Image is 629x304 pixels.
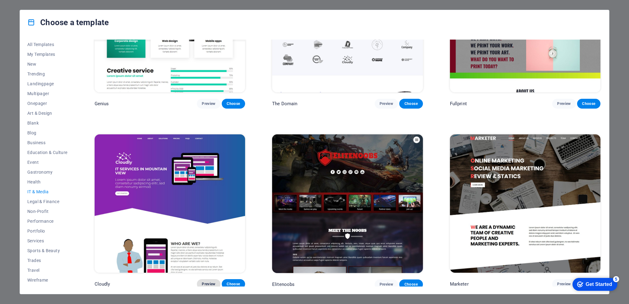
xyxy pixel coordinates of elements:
button: Choose [399,99,423,109]
button: Preview [552,99,576,109]
button: Preview [552,279,576,289]
span: All Templates [27,42,68,47]
div: 5 [45,1,52,7]
span: Choose [582,101,596,106]
button: Services [27,236,68,246]
button: Onepager [27,98,68,108]
button: All Templates [27,40,68,49]
button: Trending [27,69,68,79]
button: IT & Media [27,187,68,197]
button: Event [27,157,68,167]
span: Onepager [27,101,68,106]
p: Elitenoobs [272,281,295,287]
span: Performance [27,219,68,224]
span: Trades [27,258,68,263]
button: Choose [399,279,423,289]
button: Preview [375,279,398,289]
img: Cloudly [95,134,245,273]
button: Blog [27,128,68,138]
button: Legal & Finance [27,197,68,206]
button: New [27,59,68,69]
button: Choose [222,99,245,109]
button: Art & Design [27,108,68,118]
p: Fullprint [450,101,467,107]
span: Blog [27,130,68,135]
span: New [27,62,68,67]
button: Blank [27,118,68,128]
span: Preview [202,282,215,287]
p: Cloudly [95,281,110,287]
button: Business [27,138,68,148]
h4: Choose a template [27,17,109,27]
span: Health [27,179,68,184]
button: Preview [375,99,398,109]
p: Genius [95,101,109,107]
span: Legal & Finance [27,199,68,204]
button: Preview [197,279,220,289]
span: Preview [557,282,571,287]
span: Services [27,238,68,243]
p: The Domain [272,101,297,107]
span: Preview [380,282,393,287]
span: Preview [557,101,571,106]
span: Multipager [27,91,68,96]
span: Portfolio [27,229,68,233]
div: Get Started 5 items remaining, 0% complete [5,3,50,16]
span: Choose [227,282,240,287]
span: Choose [404,101,418,106]
button: Health [27,177,68,187]
span: Travel [27,268,68,273]
button: Performance [27,216,68,226]
span: Landingpage [27,81,68,86]
button: Non-Profit [27,206,68,216]
span: Sports & Beauty [27,248,68,253]
span: IT & Media [27,189,68,194]
span: Wireframe [27,278,68,283]
span: Gastronomy [27,170,68,175]
div: Get Started [18,7,45,12]
img: Elitenoobs [272,134,423,273]
button: Choose [222,279,245,289]
button: Portfolio [27,226,68,236]
span: Art & Design [27,111,68,116]
button: My Templates [27,49,68,59]
button: Education & Culture [27,148,68,157]
span: Event [27,160,68,165]
button: Gastronomy [27,167,68,177]
span: Choose [227,101,240,106]
button: Landingpage [27,79,68,89]
span: Business [27,140,68,145]
button: Choose [577,99,600,109]
span: Trending [27,71,68,76]
span: Non-Profit [27,209,68,214]
img: Marketer [450,134,600,273]
span: My Templates [27,52,68,57]
button: Travel [27,265,68,275]
span: Blank [27,121,68,125]
span: Choose [404,282,418,287]
span: Preview [380,101,393,106]
span: Education & Culture [27,150,68,155]
button: Preview [197,99,220,109]
span: Preview [202,101,215,106]
button: Sports & Beauty [27,246,68,256]
button: Trades [27,256,68,265]
p: Marketer [450,281,469,287]
button: Multipager [27,89,68,98]
button: Wireframe [27,275,68,285]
